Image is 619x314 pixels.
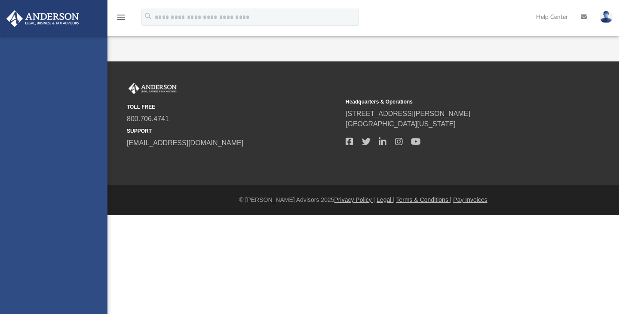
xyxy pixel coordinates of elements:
img: Anderson Advisors Platinum Portal [4,10,82,27]
img: Anderson Advisors Platinum Portal [127,83,178,94]
a: Legal | [377,196,395,203]
a: 800.706.4741 [127,115,169,122]
i: menu [116,12,126,22]
a: [GEOGRAPHIC_DATA][US_STATE] [346,120,456,128]
div: © [PERSON_NAME] Advisors 2025 [107,195,619,204]
a: [EMAIL_ADDRESS][DOMAIN_NAME] [127,139,243,146]
a: Privacy Policy | [334,196,375,203]
a: [STREET_ADDRESS][PERSON_NAME] [346,110,470,117]
a: Pay Invoices [453,196,487,203]
a: Terms & Conditions | [396,196,452,203]
small: TOLL FREE [127,103,340,111]
small: SUPPORT [127,127,340,135]
a: menu [116,16,126,22]
i: search [144,12,153,21]
img: User Pic [600,11,613,23]
small: Headquarters & Operations [346,98,558,106]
